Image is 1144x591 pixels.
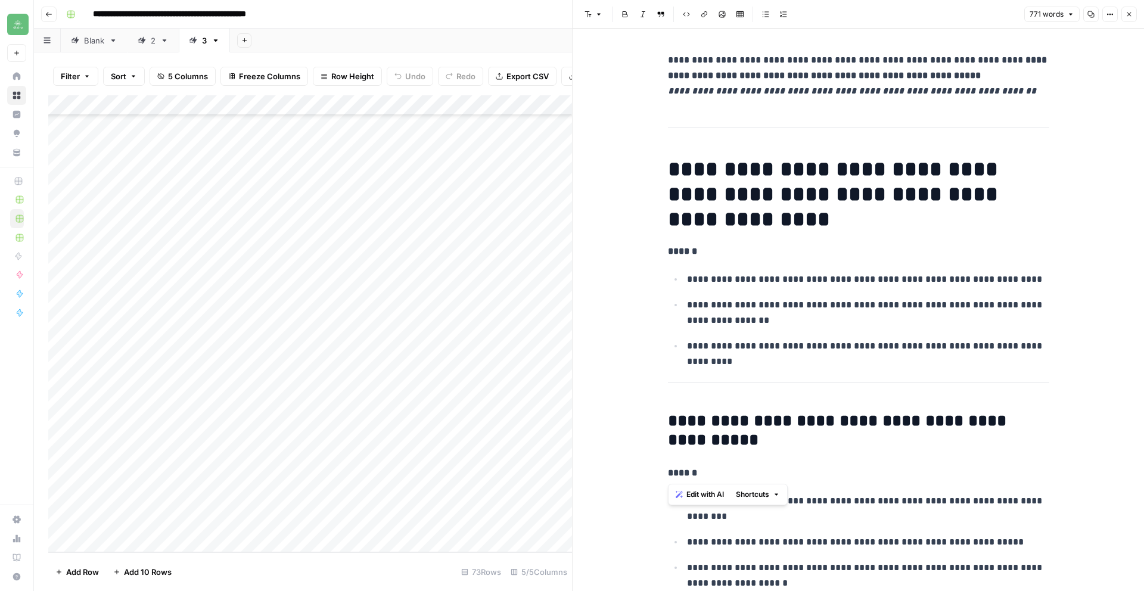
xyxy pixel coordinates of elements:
button: 771 words [1024,7,1080,22]
span: Sort [111,70,126,82]
button: Edit with AI [671,487,729,502]
a: Settings [7,510,26,529]
button: Export CSV [488,67,557,86]
div: 73 Rows [456,562,506,581]
button: Sort [103,67,145,86]
a: Insights [7,105,26,124]
a: Opportunities [7,124,26,143]
a: Blank [61,29,128,52]
span: Edit with AI [686,489,724,500]
span: Filter [61,70,80,82]
button: 5 Columns [150,67,216,86]
div: Blank [84,35,104,46]
a: Home [7,67,26,86]
span: 771 words [1030,9,1064,20]
a: Usage [7,529,26,548]
button: Filter [53,67,98,86]
button: Redo [438,67,483,86]
span: 5 Columns [168,70,208,82]
a: Your Data [7,143,26,162]
button: Add Row [48,562,106,581]
a: Learning Hub [7,548,26,567]
span: Shortcuts [736,489,769,500]
span: Row Height [331,70,374,82]
span: Export CSV [506,70,549,82]
div: 3 [202,35,207,46]
span: Freeze Columns [239,70,300,82]
button: Row Height [313,67,382,86]
span: Undo [405,70,425,82]
span: Add 10 Rows [124,566,172,578]
button: Freeze Columns [220,67,308,86]
img: Distru Logo [7,14,29,35]
a: Browse [7,86,26,105]
button: Help + Support [7,567,26,586]
span: Redo [456,70,475,82]
button: Workspace: Distru [7,10,26,39]
a: 3 [179,29,230,52]
button: Add 10 Rows [106,562,179,581]
div: 5/5 Columns [506,562,572,581]
button: Shortcuts [731,487,785,502]
button: Undo [387,67,433,86]
div: 2 [151,35,156,46]
a: 2 [128,29,179,52]
span: Add Row [66,566,99,578]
